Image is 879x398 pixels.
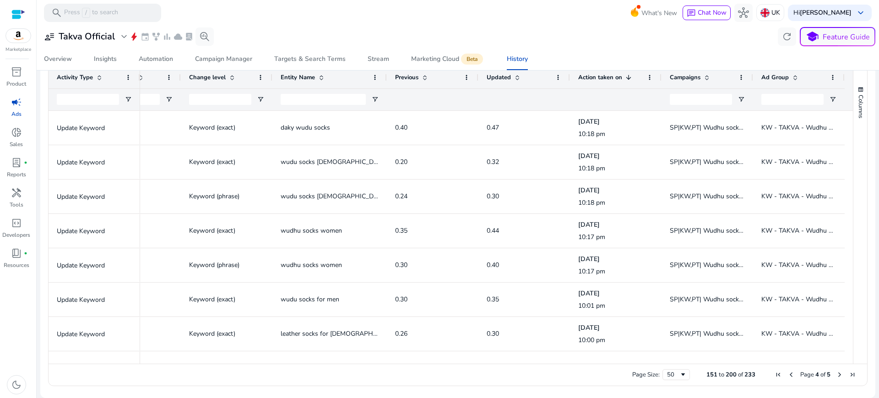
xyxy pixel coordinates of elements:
div: Next Page [836,371,843,378]
span: SP|KW,PT| Wudhu socks | TAKVA [670,295,768,304]
span: chat [687,9,696,18]
p: Developers [2,231,30,239]
span: Entity Name [281,73,315,82]
span: 0.35 [487,295,499,304]
div: Targets & Search Terms [274,56,346,62]
div: Last Page [849,371,856,378]
img: amazon.svg [6,29,31,43]
p: Marketplace [5,46,31,53]
p: 10:18 pm [578,198,653,207]
span: donut_small [11,127,22,138]
p: Update Keyword [57,153,132,172]
span: Keyword (exact) [189,295,235,304]
span: event [141,32,150,41]
p: 10:01 pm [578,301,653,311]
span: inventory_2 [11,66,22,77]
button: chatChat Now [683,5,731,20]
p: Product [6,80,26,88]
span: wudu socks [DEMOGRAPHIC_DATA] [281,158,387,166]
p: [DATE] [578,117,653,126]
button: Open Filter Menu [738,96,745,103]
div: Insights [94,56,117,62]
div: First Page [775,371,782,378]
span: What's New [641,5,677,21]
span: Activity Type [57,73,93,82]
span: KW - TAKVA - Wudhu Socks [761,295,846,304]
span: wudu socks [DEMOGRAPHIC_DATA] [281,192,387,201]
div: History [507,56,528,62]
span: code_blocks [11,218,22,229]
span: 5 [827,371,830,379]
span: 0.35 [395,226,407,235]
p: [DATE] [578,220,653,229]
span: 233 [744,371,755,379]
span: hub [738,7,749,18]
span: 0.30 [487,192,499,201]
div: Marketing Cloud [411,55,485,63]
span: KW - TAKVA - Wudhu Socks [761,329,846,338]
span: wudu socks for men [281,295,339,304]
input: Campaigns Filter Input [670,94,732,105]
button: Open Filter Menu [125,96,132,103]
span: wudhu socks women [281,261,342,269]
p: Update Keyword [57,290,132,309]
span: keyboard_arrow_down [855,7,866,18]
span: of [738,371,743,379]
span: 0.30 [395,295,407,304]
p: 10:18 pm [578,164,653,173]
span: 0.30 [395,261,407,269]
span: school [806,30,819,44]
span: book_4 [11,248,22,259]
span: user_attributes [44,31,55,42]
span: SP|KW,PT| Wudhu socks | TAKVA [670,261,768,269]
span: 0.30 [487,329,499,338]
span: Page [800,371,814,379]
span: Action taken on [578,73,622,82]
span: refresh [781,31,792,42]
button: refresh [778,27,796,46]
button: schoolFeature Guide [800,27,875,46]
p: [DATE] [578,152,653,161]
span: Beta [461,54,483,65]
button: Open Filter Menu [257,96,264,103]
p: Update Keyword [57,256,132,275]
span: SP|KW,PT| Wudhu socks | TAKVA [670,226,768,235]
span: of [820,371,825,379]
span: cloud [174,32,183,41]
p: 10:00 pm [578,336,653,345]
span: 200 [726,371,737,379]
span: campaign [11,97,22,108]
span: Updated [487,73,511,82]
div: Campaign Manager [195,56,252,62]
b: [PERSON_NAME] [800,8,852,17]
button: Open Filter Menu [165,96,173,103]
p: 10:17 pm [578,233,653,242]
span: leather socks for [DEMOGRAPHIC_DATA] men [281,329,415,338]
span: KW - TAKVA - Wudhu Socks [761,158,846,166]
span: Keyword (phrase) [189,192,239,201]
p: [DATE] [578,255,653,264]
div: Page Size: [632,371,660,379]
span: SP|KW,PT| Wudhu socks | TAKVA [670,158,768,166]
span: SP|KW,PT| Wudhu socks | TAKVA [670,123,768,132]
p: Update Keyword [57,187,132,206]
span: Ad Group [761,73,789,82]
span: 0.26 [395,329,407,338]
span: 0.20 [395,158,407,166]
p: Reports [7,170,26,179]
span: wudhu socks women [281,226,342,235]
span: lab_profile [11,157,22,168]
p: Tools [10,201,23,209]
span: Keyword (phrase) [189,261,239,269]
p: Feature Guide [823,32,870,43]
p: [DATE] [578,186,653,195]
span: 0.44 [487,226,499,235]
p: Press to search [64,8,118,18]
span: dark_mode [11,379,22,390]
div: Previous Page [787,371,795,378]
p: [DATE] [578,289,653,298]
div: 50 [667,371,679,379]
button: hub [734,4,753,22]
span: 0.40 [487,261,499,269]
span: 0.32 [487,158,499,166]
